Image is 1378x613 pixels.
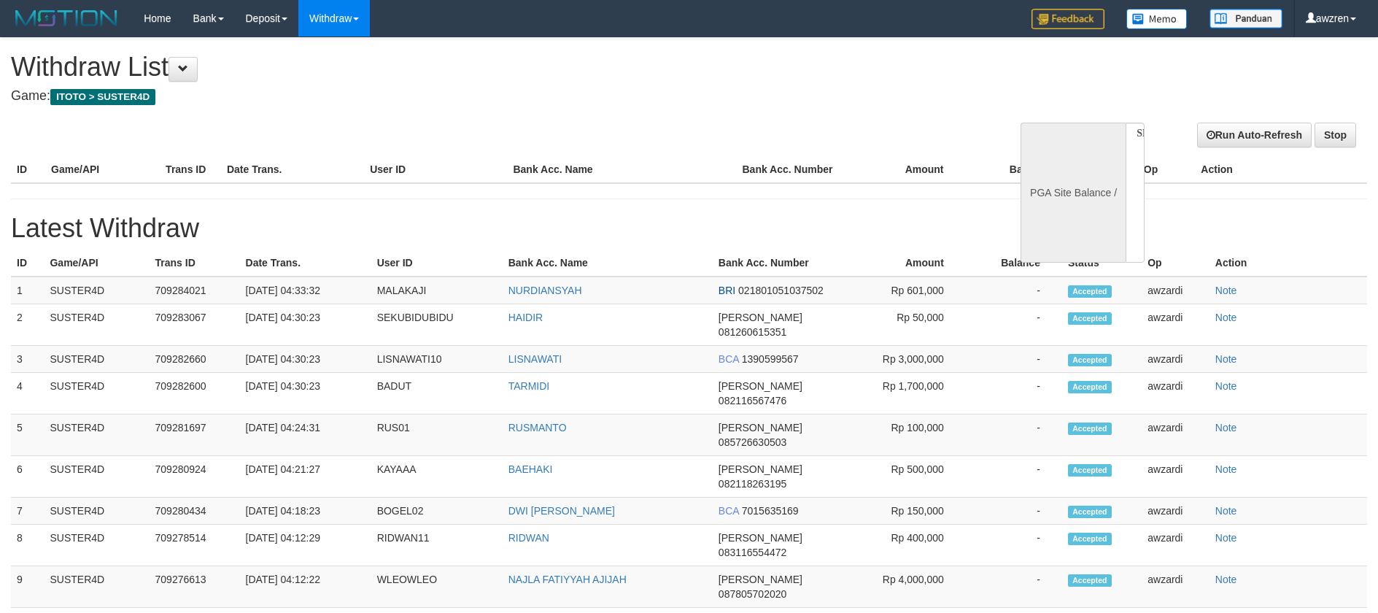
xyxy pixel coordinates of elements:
span: Accepted [1068,285,1112,298]
th: Amount [851,156,966,183]
a: LISNAWATI [508,353,562,365]
th: Bank Acc. Name [503,250,713,277]
th: Game/API [45,156,160,183]
td: 1 [11,277,44,304]
th: Bank Acc. Number [713,250,852,277]
span: 081260615351 [719,326,786,338]
td: 2 [11,304,44,346]
td: 3 [11,346,44,373]
td: 6 [11,456,44,498]
span: [PERSON_NAME] [719,380,802,392]
td: 4 [11,373,44,415]
a: TARMIDI [508,380,550,392]
td: Rp 50,000 [852,304,966,346]
td: LISNAWATI10 [371,346,503,373]
th: Action [1209,250,1367,277]
img: Feedback.jpg [1031,9,1104,29]
a: BAEHAKI [508,463,553,475]
td: BADUT [371,373,503,415]
span: BRI [719,285,735,296]
td: awzardi [1142,304,1209,346]
a: Note [1215,285,1237,296]
td: Rp 601,000 [852,277,966,304]
td: awzardi [1142,525,1209,566]
th: ID [11,156,45,183]
span: Accepted [1068,423,1112,435]
td: - [966,525,1062,566]
td: SUSTER4D [44,277,149,304]
a: Stop [1315,123,1356,147]
td: awzardi [1142,456,1209,498]
td: awzardi [1142,346,1209,373]
td: SEKUBIDUBIDU [371,304,503,346]
td: Rp 1,700,000 [852,373,966,415]
span: Accepted [1068,506,1112,518]
td: KAYAAA [371,456,503,498]
td: - [966,498,1062,525]
a: Note [1215,312,1237,323]
td: - [966,456,1062,498]
a: RIDWAN [508,532,549,544]
a: Note [1215,505,1237,517]
td: awzardi [1142,373,1209,415]
td: Rp 3,000,000 [852,346,966,373]
a: Note [1215,353,1237,365]
td: 5 [11,415,44,456]
h1: Latest Withdraw [11,214,1367,243]
a: Note [1215,463,1237,475]
td: SUSTER4D [44,415,149,456]
a: HAIDIR [508,312,543,323]
a: DWI [PERSON_NAME] [508,505,615,517]
td: SUSTER4D [44,346,149,373]
th: Game/API [44,250,149,277]
span: [PERSON_NAME] [719,574,802,585]
td: SUSTER4D [44,566,149,608]
td: 709280924 [150,456,240,498]
a: Note [1215,380,1237,392]
span: ITOTO > SUSTER4D [50,89,155,105]
td: 8 [11,525,44,566]
td: RIDWAN11 [371,525,503,566]
td: MALAKAJI [371,277,503,304]
img: MOTION_logo.png [11,7,122,29]
td: [DATE] 04:30:23 [240,304,371,346]
td: [DATE] 04:12:22 [240,566,371,608]
td: 709284021 [150,277,240,304]
span: [PERSON_NAME] [719,532,802,544]
h1: Withdraw List [11,53,904,82]
span: 082116567476 [719,395,786,406]
th: Status [1062,250,1142,277]
td: BOGEL02 [371,498,503,525]
span: [PERSON_NAME] [719,312,802,323]
td: RUS01 [371,415,503,456]
td: awzardi [1142,415,1209,456]
span: Accepted [1068,381,1112,393]
td: 709280434 [150,498,240,525]
span: Accepted [1068,354,1112,366]
td: Rp 100,000 [852,415,966,456]
td: - [966,277,1062,304]
th: Bank Acc. Name [507,156,736,183]
span: Accepted [1068,533,1112,545]
a: Note [1215,532,1237,544]
th: Date Trans. [240,250,371,277]
th: User ID [371,250,503,277]
a: NURDIANSYAH [508,285,582,296]
th: Trans ID [150,250,240,277]
span: 087805702020 [719,588,786,600]
th: User ID [364,156,507,183]
td: [DATE] 04:30:23 [240,346,371,373]
span: BCA [719,505,739,517]
img: panduan.png [1209,9,1282,28]
td: 709281697 [150,415,240,456]
span: [PERSON_NAME] [719,422,802,433]
th: Date Trans. [221,156,364,183]
td: - [966,566,1062,608]
td: [DATE] 04:30:23 [240,373,371,415]
td: awzardi [1142,498,1209,525]
td: SUSTER4D [44,525,149,566]
span: 021801051037502 [738,285,824,296]
th: Bank Acc. Number [737,156,851,183]
a: Note [1215,422,1237,433]
td: - [966,415,1062,456]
